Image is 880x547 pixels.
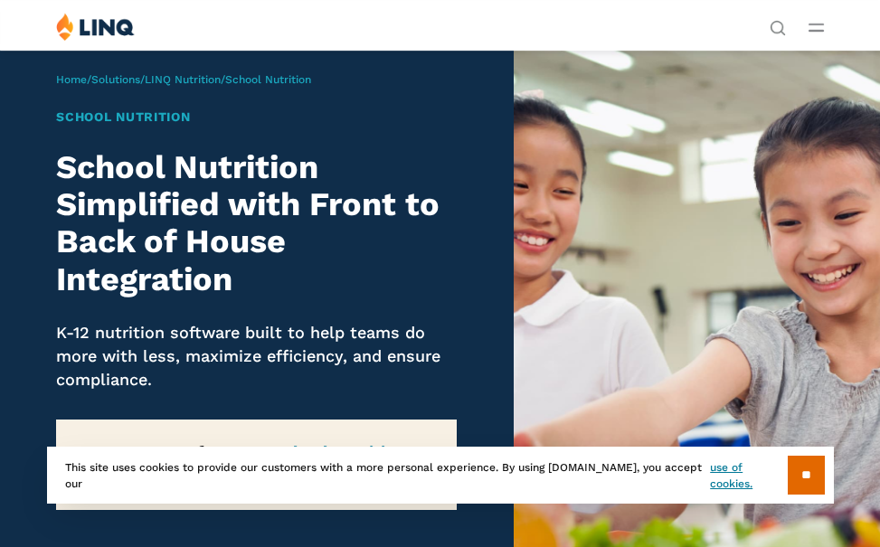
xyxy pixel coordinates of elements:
a: Solutions [91,73,140,86]
span: School Nutrition [225,73,311,86]
button: Open Search Bar [770,18,786,34]
strong: Now part of our new [109,442,405,486]
img: LINQ | K‑12 Software [56,13,135,41]
p: K-12 nutrition software built to help teams do more with less, maximize efficiency, and ensure co... [56,321,457,391]
a: use of cookies. [710,459,787,492]
a: Home [56,73,87,86]
button: Open Main Menu [809,17,824,37]
nav: Utility Navigation [770,13,786,34]
a: School Nutrition Suite → [225,442,405,486]
h1: School Nutrition [56,108,457,127]
h2: School Nutrition Simplified with Front to Back of House Integration [56,149,457,299]
span: / / / [56,73,311,86]
div: This site uses cookies to provide our customers with a more personal experience. By using [DOMAIN... [47,447,834,504]
a: LINQ Nutrition [145,73,221,86]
